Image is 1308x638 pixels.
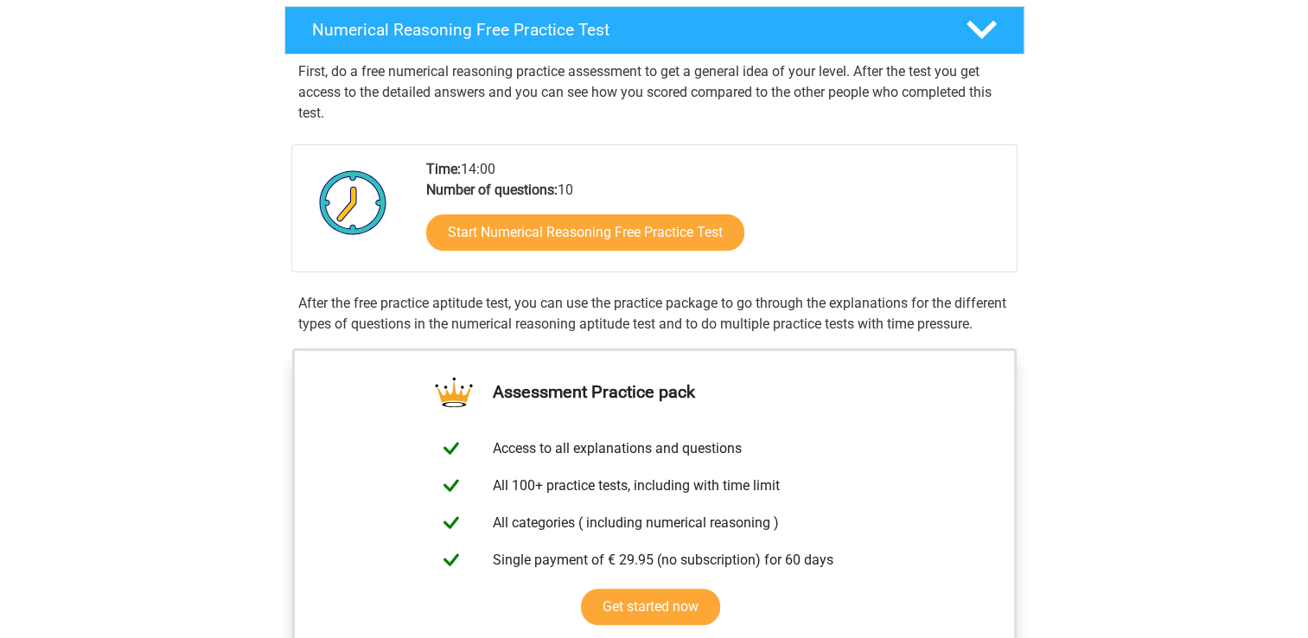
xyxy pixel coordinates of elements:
[581,589,720,625] a: Get started now
[278,6,1031,54] a: Numerical Reasoning Free Practice Test
[426,182,558,198] b: Number of questions:
[312,20,938,40] h4: Numerical Reasoning Free Practice Test
[426,161,461,177] b: Time:
[309,159,397,246] img: Clock
[426,214,744,251] a: Start Numerical Reasoning Free Practice Test
[298,61,1011,124] p: First, do a free numerical reasoning practice assessment to get a general idea of your level. Aft...
[291,293,1018,335] div: After the free practice aptitude test, you can use the practice package to go through the explana...
[413,159,1016,271] div: 14:00 10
